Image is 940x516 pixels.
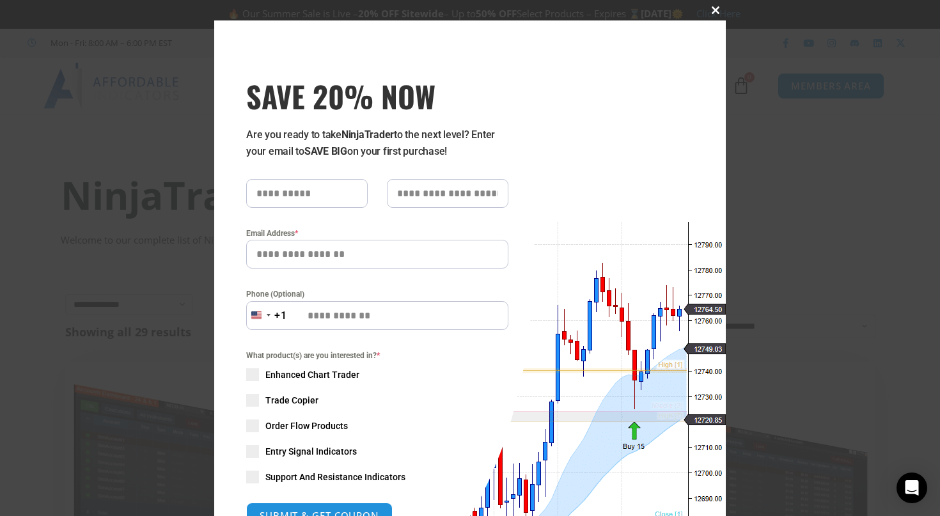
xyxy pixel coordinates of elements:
span: Support And Resistance Indicators [265,471,405,483]
label: Enhanced Chart Trader [246,368,508,381]
p: Are you ready to take to the next level? Enter your email to on your first purchase! [246,127,508,160]
span: Order Flow Products [265,419,348,432]
span: What product(s) are you interested in? [246,349,508,362]
label: Trade Copier [246,394,508,407]
div: Open Intercom Messenger [897,473,927,503]
label: Order Flow Products [246,419,508,432]
label: Phone (Optional) [246,288,508,301]
label: Entry Signal Indicators [246,445,508,458]
span: Entry Signal Indicators [265,445,357,458]
div: +1 [274,308,287,324]
span: Trade Copier [265,394,318,407]
span: SAVE 20% NOW [246,78,508,114]
span: Enhanced Chart Trader [265,368,359,381]
button: Selected country [246,301,287,330]
strong: SAVE BIG [304,145,347,157]
label: Email Address [246,227,508,240]
label: Support And Resistance Indicators [246,471,508,483]
strong: NinjaTrader [341,129,394,141]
